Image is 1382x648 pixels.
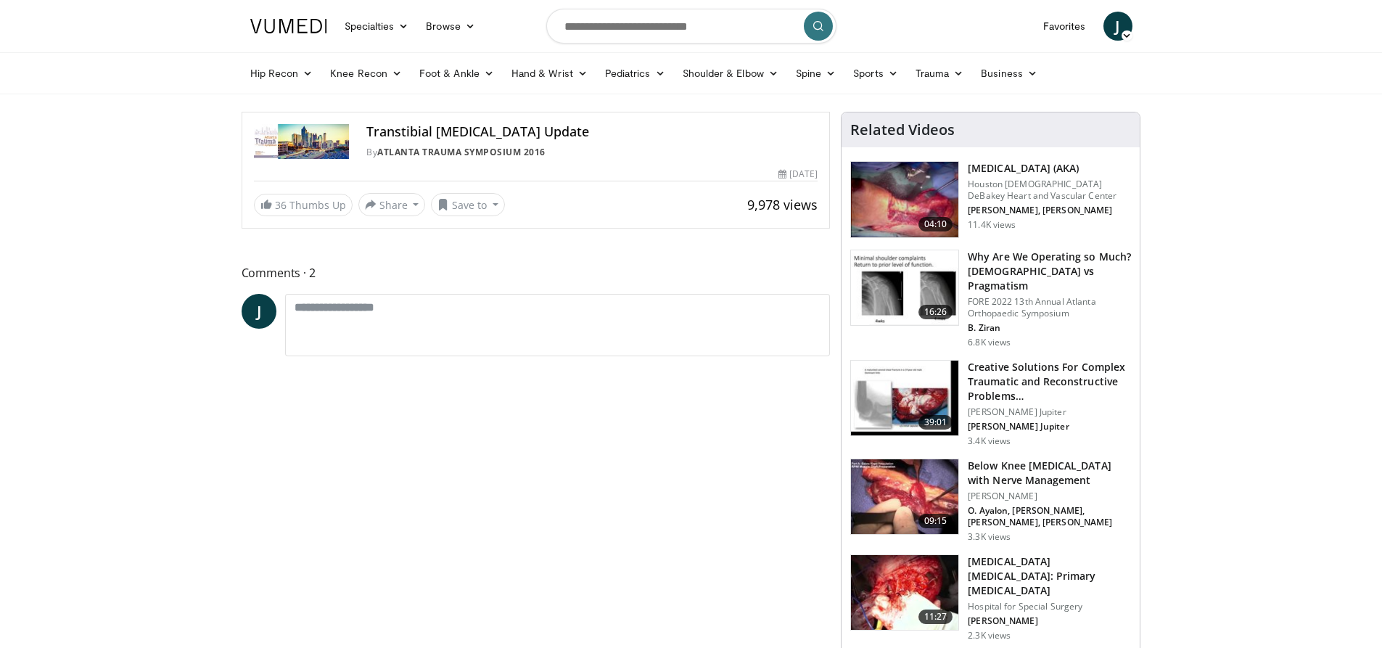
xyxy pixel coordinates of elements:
[254,124,350,159] img: Atlanta Trauma Symposium 2016
[918,305,953,319] span: 16:26
[968,435,1011,447] p: 3.4K views
[968,161,1131,176] h3: [MEDICAL_DATA] (AKA)
[1103,12,1132,41] a: J
[747,196,818,213] span: 9,978 views
[850,121,955,139] h4: Related Videos
[366,124,818,140] h4: Transtibial [MEDICAL_DATA] Update
[596,59,674,88] a: Pediatrics
[850,459,1131,543] a: 09:15 Below Knee [MEDICAL_DATA] with Nerve Management [PERSON_NAME] O. Ayalon, [PERSON_NAME], [PE...
[242,294,276,329] a: J
[968,296,1131,319] p: FORE 2022 13th Annual Atlanta Orthopaedic Symposium
[968,219,1016,231] p: 11.4K views
[968,531,1011,543] p: 3.3K views
[254,194,353,216] a: 36 Thumbs Up
[503,59,596,88] a: Hand & Wrist
[321,59,411,88] a: Knee Recon
[968,630,1011,641] p: 2.3K views
[968,322,1131,334] p: B. Ziran
[417,12,484,41] a: Browse
[968,491,1131,502] p: [PERSON_NAME]
[250,19,327,33] img: VuMedi Logo
[358,193,426,216] button: Share
[851,361,958,436] img: d4e3069d-b54d-4211-8b60-60b49490d956.150x105_q85_crop-smart_upscale.jpg
[968,205,1131,216] p: [PERSON_NAME], [PERSON_NAME]
[275,198,287,212] span: 36
[907,59,973,88] a: Trauma
[411,59,503,88] a: Foot & Ankle
[968,459,1131,488] h3: Below Knee [MEDICAL_DATA] with Nerve Management
[850,554,1131,641] a: 11:27 [MEDICAL_DATA] [MEDICAL_DATA]: Primary [MEDICAL_DATA] Hospital for Special Surgery [PERSON_...
[918,514,953,528] span: 09:15
[851,555,958,631] img: e5106453-9f76-4a09-be10-9c893436b880.150x105_q85_crop-smart_upscale.jpg
[336,12,418,41] a: Specialties
[242,263,831,282] span: Comments 2
[851,459,958,535] img: 4075178f-0485-4c93-bf7a-dd164c9bddd9.150x105_q85_crop-smart_upscale.jpg
[968,360,1131,403] h3: Creative Solutions For Complex Traumatic and Reconstructive Problems…
[968,615,1131,627] p: [PERSON_NAME]
[918,415,953,430] span: 39:01
[968,250,1131,293] h3: Why Are We Operating so Much? [DEMOGRAPHIC_DATA] vs Pragmatism
[972,59,1046,88] a: Business
[366,146,818,159] div: By
[850,161,1131,238] a: 04:10 [MEDICAL_DATA] (AKA) Houston [DEMOGRAPHIC_DATA] DeBakey Heart and Vascular Center [PERSON_N...
[851,250,958,326] img: 99079dcb-b67f-40ef-8516-3995f3d1d7db.150x105_q85_crop-smart_upscale.jpg
[968,554,1131,598] h3: [MEDICAL_DATA] [MEDICAL_DATA]: Primary [MEDICAL_DATA]
[850,360,1131,447] a: 39:01 Creative Solutions For Complex Traumatic and Reconstructive Problems… [PERSON_NAME] Jupiter...
[546,9,836,44] input: Search topics, interventions
[674,59,787,88] a: Shoulder & Elbow
[787,59,844,88] a: Spine
[431,193,505,216] button: Save to
[918,610,953,624] span: 11:27
[918,217,953,231] span: 04:10
[851,162,958,237] img: dd278d4f-be59-4607-9cdd-c9a8ebe87039.150x105_q85_crop-smart_upscale.jpg
[242,59,322,88] a: Hip Recon
[377,146,546,158] a: Atlanta Trauma Symposium 2016
[968,337,1011,348] p: 6.8K views
[844,59,907,88] a: Sports
[968,505,1131,528] p: O. Ayalon, [PERSON_NAME], [PERSON_NAME], [PERSON_NAME]
[968,179,1131,202] p: Houston [DEMOGRAPHIC_DATA] DeBakey Heart and Vascular Center
[778,168,818,181] div: [DATE]
[1035,12,1095,41] a: Favorites
[968,421,1131,432] p: [PERSON_NAME] Jupiter
[968,406,1131,418] p: [PERSON_NAME] Jupiter
[850,250,1131,348] a: 16:26 Why Are We Operating so Much? [DEMOGRAPHIC_DATA] vs Pragmatism FORE 2022 13th Annual Atlant...
[968,601,1131,612] p: Hospital for Special Surgery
